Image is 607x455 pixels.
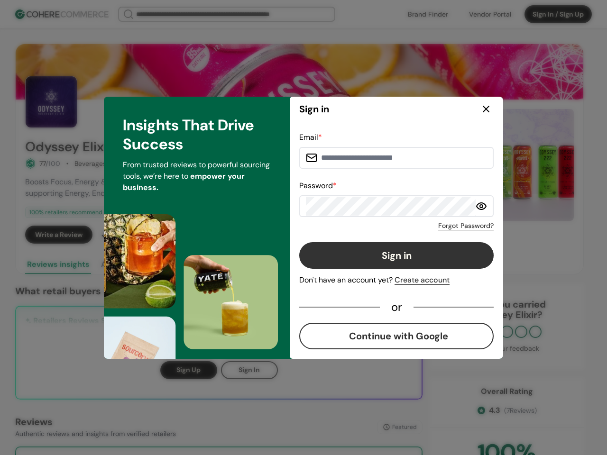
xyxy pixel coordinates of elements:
[438,221,494,231] a: Forgot Password?
[123,171,245,192] span: empower your business.
[395,274,450,286] div: Create account
[380,303,414,311] div: or
[299,181,337,191] label: Password
[299,323,494,349] button: Continue with Google
[123,159,271,193] p: From trusted reviews to powerful sourcing tools, we’re here to
[299,242,494,269] button: Sign in
[299,274,494,286] div: Don't have an account yet?
[299,102,329,116] h2: Sign in
[299,132,322,142] label: Email
[123,116,271,154] h3: Insights That Drive Success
